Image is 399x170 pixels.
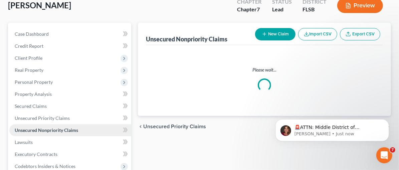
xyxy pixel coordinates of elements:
span: Case Dashboard [15,31,49,37]
a: Executory Contracts [9,148,131,160]
a: Case Dashboard [9,28,131,40]
span: 7 [257,6,260,12]
a: Property Analysis [9,88,131,100]
span: Personal Property [15,79,53,85]
i: chevron_left [138,124,143,129]
a: Unsecured Priority Claims [9,112,131,124]
iframe: Intercom live chat [376,147,392,163]
span: [PERSON_NAME] [8,0,71,10]
div: Lead [272,6,292,13]
span: 7 [390,147,395,153]
div: FLSB [303,6,327,13]
span: Property Analysis [15,91,52,97]
span: Unsecured Priority Claims [15,115,70,121]
iframe: Intercom notifications message [265,105,399,152]
button: chevron_left Unsecured Priority Claims [138,124,206,129]
a: Lawsuits [9,136,131,148]
button: New Claim [255,28,295,40]
p: Please wait... [151,66,378,73]
button: Import CSV [298,28,337,40]
a: Export CSV [340,28,380,40]
a: Credit Report [9,40,131,52]
span: Executory Contracts [15,151,57,157]
span: Lawsuits [15,139,33,145]
div: Chapter [237,6,261,13]
div: Unsecured Nonpriority Claims [146,35,227,43]
span: Secured Claims [15,103,47,109]
span: Unsecured Nonpriority Claims [15,127,78,133]
a: Unsecured Nonpriority Claims [9,124,131,136]
span: Credit Report [15,43,43,49]
span: Codebtors Insiders & Notices [15,163,75,169]
span: Client Profile [15,55,42,61]
span: Real Property [15,67,43,73]
span: Unsecured Priority Claims [143,124,206,129]
a: Secured Claims [9,100,131,112]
